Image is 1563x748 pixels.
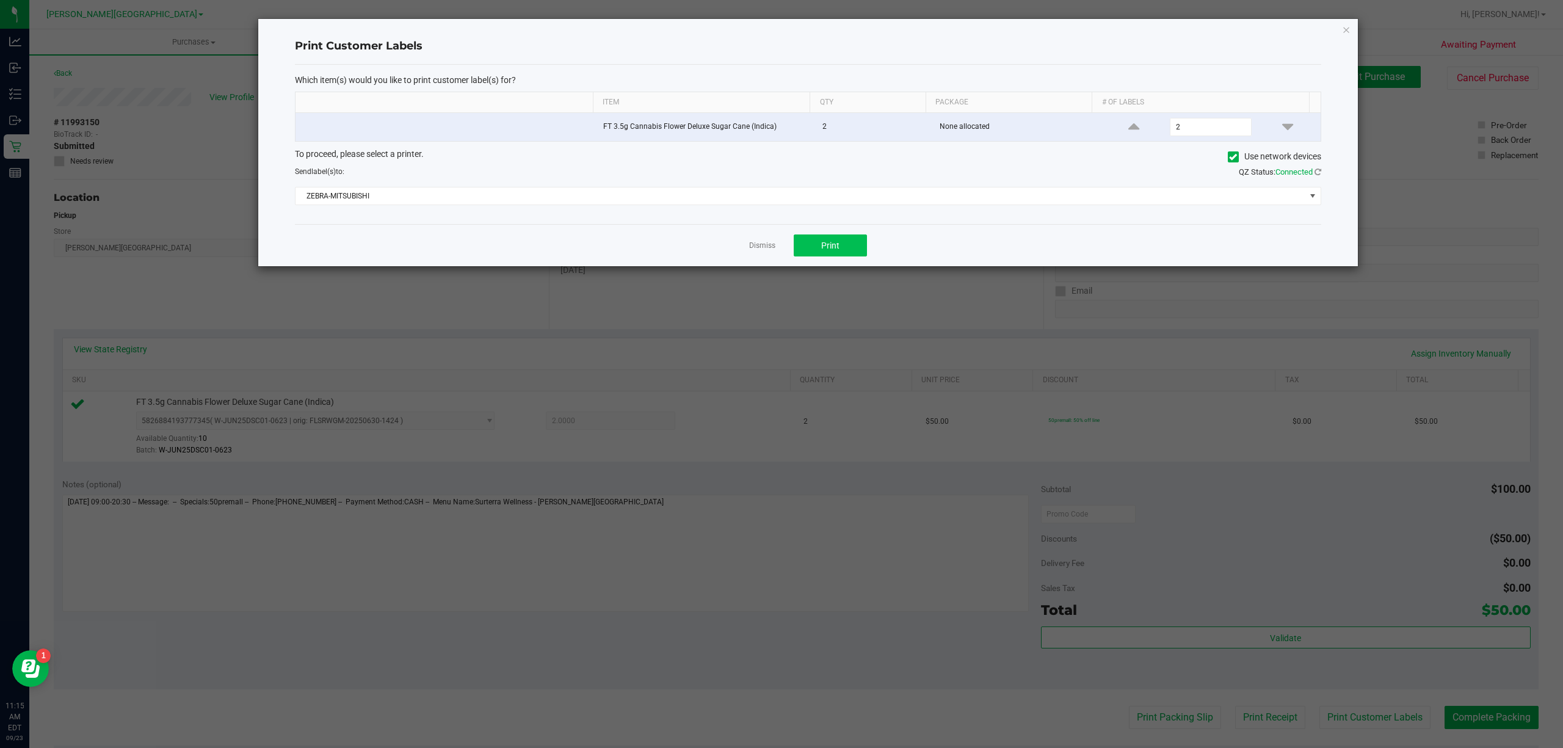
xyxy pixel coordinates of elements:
span: label(s) [311,167,336,176]
span: ZEBRA-MITSUBISHI [296,187,1305,205]
p: Which item(s) would you like to print customer label(s) for? [295,74,1321,85]
label: Use network devices [1228,150,1321,163]
a: Dismiss [749,241,775,251]
td: FT 3.5g Cannabis Flower Deluxe Sugar Cane (Indica) [596,113,816,141]
td: None allocated [932,113,1101,141]
span: QZ Status: [1239,167,1321,176]
th: Qty [810,92,926,113]
iframe: Resource center [12,650,49,687]
td: 2 [815,113,932,141]
span: Connected [1275,167,1313,176]
th: Package [926,92,1092,113]
div: To proceed, please select a printer. [286,148,1330,166]
span: Send to: [295,167,344,176]
th: Item [593,92,810,113]
th: # of labels [1092,92,1309,113]
h4: Print Customer Labels [295,38,1321,54]
span: Print [821,241,840,250]
iframe: Resource center unread badge [36,648,51,663]
button: Print [794,234,867,256]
